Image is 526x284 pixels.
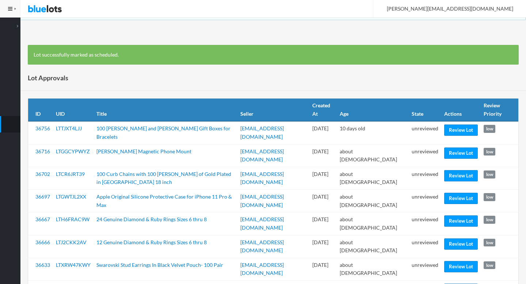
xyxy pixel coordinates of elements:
a: LTXRW47KWY [56,262,91,268]
a: [EMAIL_ADDRESS][DOMAIN_NAME] [240,148,284,163]
td: unreviewed [409,121,441,144]
a: Review Lot [444,261,478,272]
span: low [484,216,495,224]
a: [EMAIL_ADDRESS][DOMAIN_NAME] [240,216,284,231]
a: Review Lot [444,215,478,227]
td: about [DEMOGRAPHIC_DATA] [337,190,409,212]
a: 24 Genuine Diamond & Ruby Rings Sizes 6 thru 8 [96,216,207,222]
a: 12 Genuine Diamond & Ruby Rings Sizes 6 thru 8 [96,239,207,245]
td: [DATE] [309,258,337,280]
th: Title [94,99,237,121]
a: Review Lot [444,238,478,250]
th: State [409,99,441,121]
td: [DATE] [309,235,337,258]
td: about [DEMOGRAPHIC_DATA] [337,235,409,258]
th: Actions [441,99,481,121]
span: low [484,170,495,179]
th: ID [28,99,53,121]
th: UID [53,99,94,121]
span: low [484,125,495,133]
td: unreviewed [409,144,441,167]
a: [EMAIL_ADDRESS][DOMAIN_NAME] [240,171,284,185]
span: low [484,239,495,247]
a: [PERSON_NAME] Magnetic Phone Mount [96,148,191,154]
th: Review Priority [481,99,518,121]
td: about [DEMOGRAPHIC_DATA] [337,144,409,167]
td: unreviewed [409,167,441,189]
a: LTGWTJL2XX [56,193,86,200]
th: Age [337,99,409,121]
td: [DATE] [309,144,337,167]
a: LTCR6JRT39 [56,171,85,177]
td: about [DEMOGRAPHIC_DATA] [337,167,409,189]
a: 36756 [35,125,50,131]
a: 36633 [35,262,50,268]
a: [EMAIL_ADDRESS][DOMAIN_NAME] [240,193,284,208]
th: Created At [309,99,337,121]
a: Review Lot [444,124,478,136]
td: about [DEMOGRAPHIC_DATA] [337,212,409,235]
a: [EMAIL_ADDRESS][DOMAIN_NAME] [240,125,284,140]
td: unreviewed [409,235,441,258]
a: Swarovski Stud Earrings In Black Velvet Pouch- 100 Pair [96,262,223,268]
a: 36697 [35,193,50,200]
a: [EMAIL_ADDRESS][DOMAIN_NAME] [240,239,284,254]
a: LTJ2CKK2AV [56,239,87,245]
a: 36702 [35,171,50,177]
a: 36667 [35,216,50,222]
a: 36666 [35,239,50,245]
td: [DATE] [309,212,337,235]
div: Lot successfully marked as scheduled. [28,45,519,65]
td: 10 days old [337,121,409,144]
span: low [484,193,495,201]
th: Seller [237,99,309,121]
a: LTGGCYPWYZ [56,148,90,154]
a: 100 [PERSON_NAME] and [PERSON_NAME] Gift Boxes for Bracelets [96,125,230,140]
span: [PERSON_NAME][EMAIL_ADDRESS][DOMAIN_NAME] [379,5,513,12]
a: 36716 [35,148,50,154]
td: [DATE] [309,121,337,144]
a: Review Lot [444,170,478,181]
span: low [484,261,495,269]
td: unreviewed [409,258,441,280]
a: Review Lot [444,147,478,159]
a: Apple Original Silicone Protective Case for iPhone 11 Pro & Max [96,193,232,208]
td: about [DEMOGRAPHIC_DATA] [337,258,409,280]
td: unreviewed [409,190,441,212]
td: [DATE] [309,167,337,189]
a: [EMAIL_ADDRESS][DOMAIN_NAME] [240,262,284,276]
td: unreviewed [409,212,441,235]
a: 100 Curb Chains with 100 [PERSON_NAME] of Gold Plated in [GEOGRAPHIC_DATA] 18 inch [96,171,231,185]
td: [DATE] [309,190,337,212]
h1: Lot Approvals [28,72,68,83]
a: Review Lot [444,193,478,204]
a: LTH6FRAC9W [56,216,89,222]
span: low [484,148,495,156]
a: LTTJXT4LJJ [56,125,82,131]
